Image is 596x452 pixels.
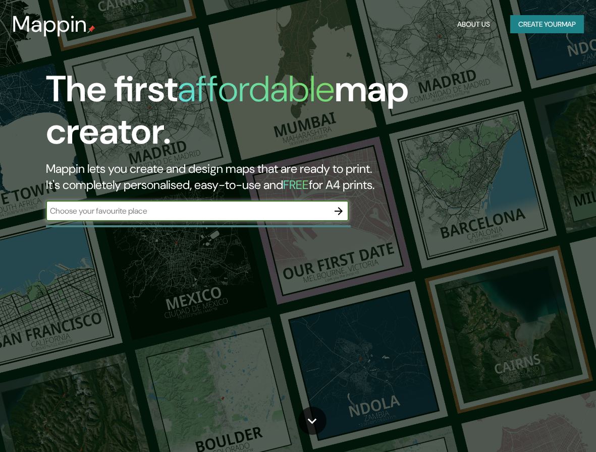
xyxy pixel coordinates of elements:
input: Choose your favourite place [46,205,329,217]
button: About Us [453,15,494,34]
h5: FREE [283,177,309,192]
img: mappin-pin [87,25,95,33]
h1: affordable [178,66,335,112]
h1: The first map creator. [46,68,523,161]
h2: Mappin lets you create and design maps that are ready to print. It's completely personalised, eas... [46,161,523,193]
h3: Mappin [12,11,87,37]
button: Create yourmap [510,15,584,34]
